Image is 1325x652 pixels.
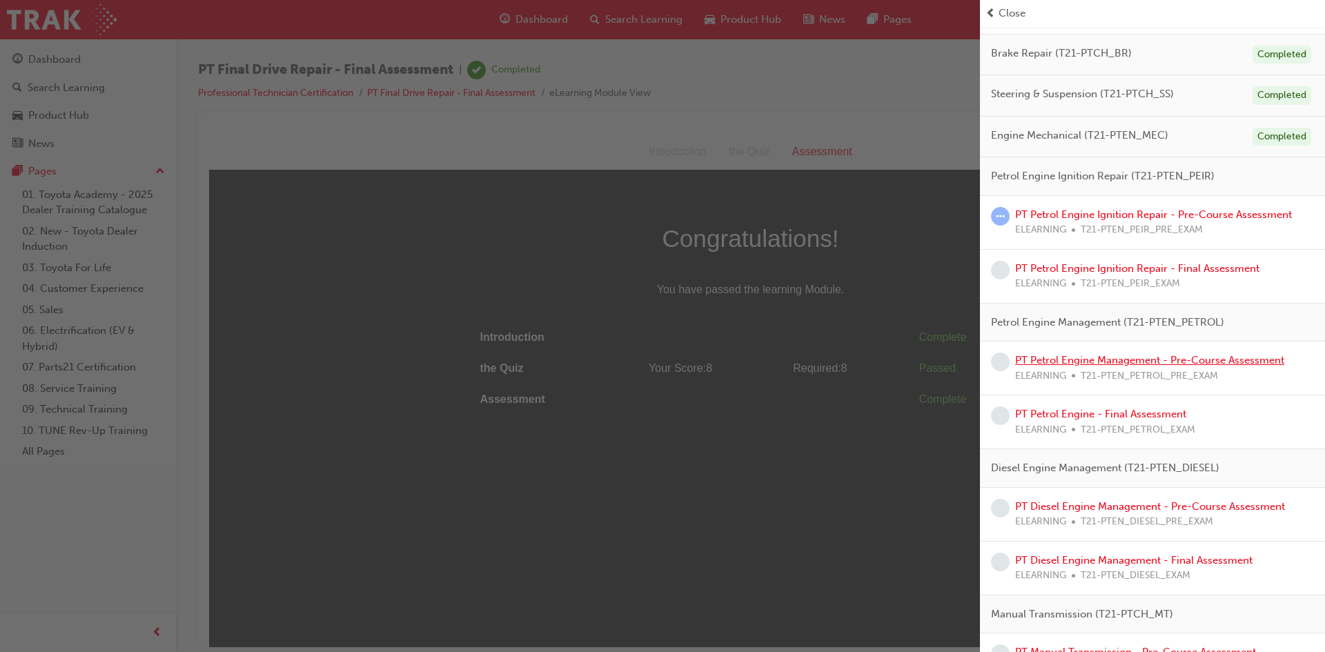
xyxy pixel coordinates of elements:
[1015,208,1292,221] a: PT Petrol Engine Ignition Repair - Pre-Course Assessment
[1253,46,1311,64] div: Completed
[1015,500,1285,513] a: PT Diesel Engine Management - Pre-Course Assessment
[1081,222,1203,238] span: T21-PTEN_PEIR_PRE_EXAM
[991,261,1010,279] span: learningRecordVerb_NONE-icon
[1015,554,1253,566] a: PT Diesel Engine Management - Final Assessment
[985,6,1319,21] button: prev-iconClose
[710,255,812,275] div: Complete
[266,188,413,219] td: Introduction
[991,86,1174,102] span: Steering & Suspension (T21-PTCH_SS)
[266,84,818,124] span: Congratulations!
[991,128,1168,144] span: Engine Mechanical (T21-PTEN_MEC)
[999,6,1025,21] span: Close
[1081,276,1180,292] span: T21-PTEN_PEIR_EXAM
[1081,514,1213,530] span: T21-PTEN_DIESEL_PRE_EXAM
[991,168,1215,184] span: Petrol Engine Ignition Repair (T21-PTEN_PEIR)
[266,219,413,250] td: the Quiz
[991,315,1224,330] span: Petrol Engine Management (T21-PTEN_PETROL)
[1015,276,1066,292] span: ELEARNING
[572,8,654,28] div: Assessment
[991,606,1173,622] span: Manual Transmission (T21-PTCH_MT)
[991,353,1010,371] span: learningRecordVerb_NONE-icon
[1015,514,1066,530] span: ELEARNING
[509,8,572,28] div: the Quiz
[1015,222,1066,238] span: ELEARNING
[1015,262,1259,275] a: PT Petrol Engine Ignition Repair - Final Assessment
[991,207,1010,226] span: learningRecordVerb_ATTEMPT-icon
[1015,568,1066,584] span: ELEARNING
[1015,354,1284,366] a: PT Petrol Engine Management - Pre-Course Assessment
[1253,86,1311,105] div: Completed
[991,553,1010,571] span: learningRecordVerb_NONE-icon
[1081,568,1190,584] span: T21-PTEN_DIESEL_EXAM
[991,406,1010,425] span: learningRecordVerb_NONE-icon
[1081,368,1218,384] span: T21-PTEN_PETROL_PRE_EXAM
[429,8,509,28] div: Introduction
[266,250,413,281] td: Assessment
[1253,128,1311,146] div: Completed
[1081,422,1195,438] span: T21-PTEN_PETROL_EXAM
[1015,408,1186,420] a: PT Petrol Engine - Final Assessment
[710,224,812,244] div: Passed
[991,460,1219,476] span: Diesel Engine Management (T21-PTEN_DIESEL)
[440,228,503,239] span: Your Score: 8
[710,193,812,213] div: Complete
[266,146,818,166] span: You have passed the learning Module.
[991,46,1132,61] span: Brake Repair (T21-PTCH_BR)
[985,6,996,21] span: prev-icon
[991,499,1010,517] span: learningRecordVerb_NONE-icon
[1015,368,1066,384] span: ELEARNING
[584,228,638,239] span: Required: 8
[1015,422,1066,438] span: ELEARNING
